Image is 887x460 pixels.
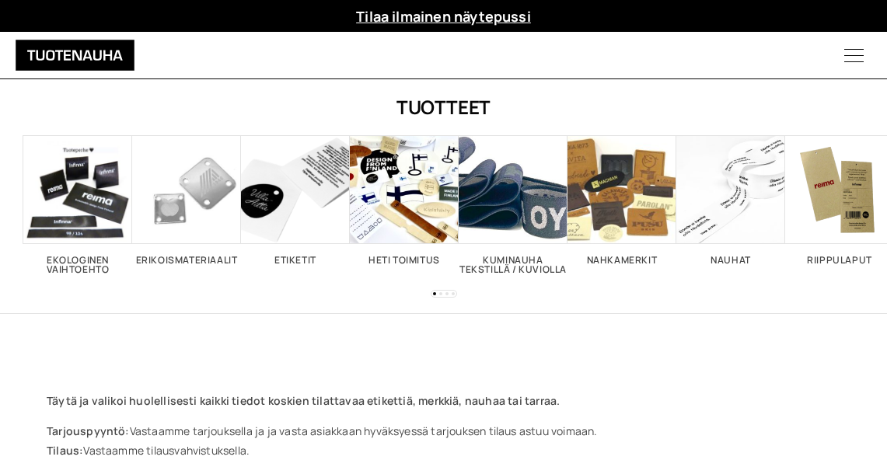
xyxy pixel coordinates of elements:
[23,135,132,274] a: Visit product category Ekologinen vaihtoehto
[350,256,459,265] h2: Heti toimitus
[23,256,132,274] h2: Ekologinen vaihtoehto
[676,135,785,265] a: Visit product category Nauhat
[567,135,676,265] a: Visit product category Nahkamerkit
[459,256,567,274] h2: Kuminauha tekstillä / kuviolla
[47,393,560,408] strong: Täytä ja valikoi huolellisesti kaikki tiedot koskien tilattavaa etikettiä, merkkiä, nauhaa tai ta...
[241,135,350,265] a: Visit product category Etiketit
[132,256,241,265] h2: Erikoismateriaalit
[567,256,676,265] h2: Nahkamerkit
[356,7,531,26] a: Tilaa ilmainen näytepussi
[676,256,785,265] h2: Nauhat
[23,94,864,120] h1: Tuotteet
[821,32,887,78] button: Menu
[16,40,134,71] img: Tuotenauha Oy
[241,256,350,265] h2: Etiketit
[132,135,241,265] a: Visit product category Erikoismateriaalit
[47,421,840,460] p: Vastaamme tarjouksella ja ja vasta asiakkaan hyväksyessä tarjouksen tilaus astuu voimaan. Vastaam...
[350,135,459,265] a: Visit product category Heti toimitus
[47,443,83,458] strong: Tilaus:
[459,135,567,274] a: Visit product category Kuminauha tekstillä / kuviolla
[47,423,130,438] strong: Tarjouspyyntö:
